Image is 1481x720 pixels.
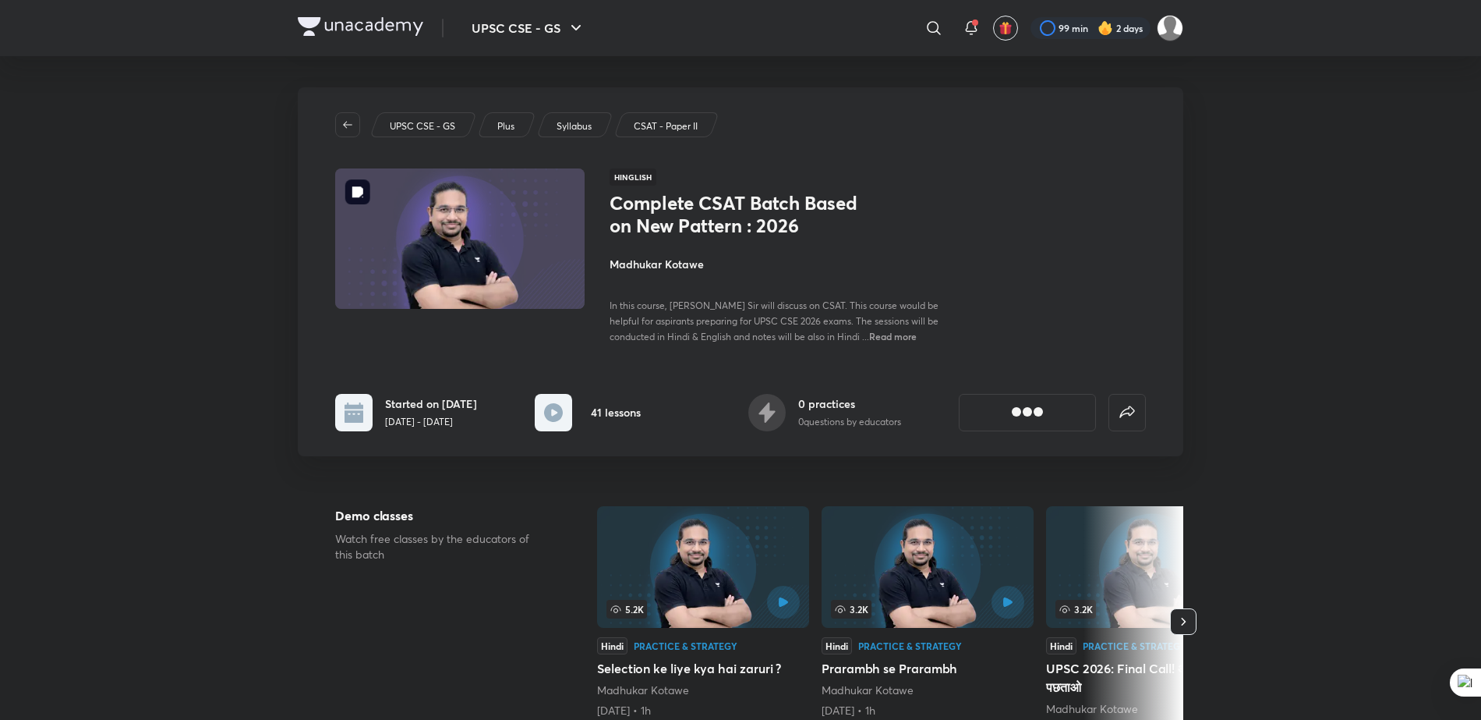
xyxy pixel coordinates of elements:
img: Company Logo [298,17,423,36]
div: Madhukar Kotawe [822,683,1034,698]
div: 4th Apr • 1h [597,703,809,718]
h6: 41 lessons [591,404,641,420]
h6: Started on [DATE] [385,395,477,412]
div: Practice & Strategy [634,641,737,651]
span: 3.2K [1055,600,1096,619]
h5: Prarambh se Prarambh [822,659,1034,678]
p: [DATE] - [DATE] [385,415,477,429]
div: 11th May • 1h [822,703,1034,718]
p: Plus [497,119,514,133]
div: Practice & Strategy [1083,641,1186,651]
span: In this course, [PERSON_NAME] Sir will discuss on CSAT. This course would be helpful for aspirant... [610,300,938,342]
a: Prarambh se Prarambh [822,506,1034,718]
a: Madhukar Kotawe [822,683,914,697]
span: 5.2K [606,600,647,619]
h4: Madhukar Kotawe [610,256,959,272]
a: UPSC CSE - GS [387,119,458,133]
img: streak [1097,20,1113,36]
span: Hinglish [610,168,656,186]
h6: 0 practices [798,395,901,412]
img: Ayushi Singh [1157,15,1183,41]
button: avatar [993,16,1018,41]
div: Hindi [1046,637,1076,654]
p: UPSC CSE - GS [390,119,455,133]
div: Hindi [597,637,627,654]
button: [object Object] [959,394,1096,431]
span: 3.2K [831,600,871,619]
h1: Complete CSAT Batch Based on New Pattern : 2026 [610,192,864,237]
p: CSAT - Paper II [634,119,698,133]
a: Company Logo [298,17,423,40]
button: UPSC CSE - GS [462,12,595,44]
a: Selection ke liye kya hai zaruri ? [597,506,809,718]
div: Practice & Strategy [858,641,962,651]
div: Madhukar Kotawe [1046,701,1258,717]
a: CSAT - Paper II [631,119,701,133]
p: Watch free classes by the educators of this batch [335,531,547,562]
a: Plus [495,119,518,133]
a: Madhukar Kotawe [1046,701,1138,716]
span: Read more [869,330,917,342]
button: false [1108,394,1146,431]
img: Thumbnail [333,167,587,310]
h5: UPSC 2026: Final Call! अभी शुरू करो या पछताओ [1046,659,1258,697]
a: 3.2KHindiPractice & StrategyPrarambh se PrarambhMadhukar Kotawe[DATE] • 1h [822,506,1034,718]
a: Syllabus [554,119,595,133]
a: 5.2KHindiPractice & StrategySelection ke liye kya hai zaruri ?Madhukar Kotawe[DATE] • 1h [597,506,809,718]
a: Madhukar Kotawe [597,683,689,697]
div: Hindi [822,637,852,654]
div: Madhukar Kotawe [597,683,809,698]
h5: Selection ke liye kya hai zaruri ? [597,659,809,678]
p: Syllabus [557,119,592,133]
p: 0 questions by educators [798,415,901,429]
img: avatar [999,21,1013,35]
h5: Demo classes [335,506,547,525]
